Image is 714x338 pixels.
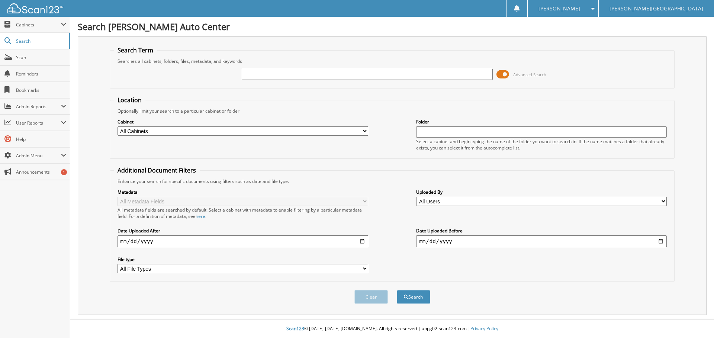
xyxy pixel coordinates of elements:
[416,119,667,125] label: Folder
[70,320,714,338] div: © [DATE]-[DATE] [DOMAIN_NAME]. All rights reserved | appg02-scan123-com |
[16,136,66,142] span: Help
[416,235,667,247] input: end
[61,169,67,175] div: 1
[118,207,368,219] div: All metadata fields are searched by default. Select a cabinet with metadata to enable filtering b...
[78,20,707,33] h1: Search [PERSON_NAME] Auto Center
[470,325,498,332] a: Privacy Policy
[16,120,61,126] span: User Reports
[118,235,368,247] input: start
[118,189,368,195] label: Metadata
[16,169,66,175] span: Announcements
[114,58,671,64] div: Searches all cabinets, folders, files, metadata, and keywords
[118,119,368,125] label: Cabinet
[16,103,61,110] span: Admin Reports
[114,96,145,104] legend: Location
[114,178,671,184] div: Enhance your search for specific documents using filters such as date and file type.
[416,138,667,151] div: Select a cabinet and begin typing the name of the folder you want to search in. If the name match...
[354,290,388,304] button: Clear
[286,325,304,332] span: Scan123
[16,152,61,159] span: Admin Menu
[118,256,368,263] label: File type
[538,6,580,11] span: [PERSON_NAME]
[16,87,66,93] span: Bookmarks
[7,3,63,13] img: scan123-logo-white.svg
[610,6,703,11] span: [PERSON_NAME][GEOGRAPHIC_DATA]
[16,38,65,44] span: Search
[416,189,667,195] label: Uploaded By
[114,166,200,174] legend: Additional Document Filters
[16,22,61,28] span: Cabinets
[397,290,430,304] button: Search
[416,228,667,234] label: Date Uploaded Before
[196,213,205,219] a: here
[513,72,546,77] span: Advanced Search
[114,108,671,114] div: Optionally limit your search to a particular cabinet or folder
[118,228,368,234] label: Date Uploaded After
[16,54,66,61] span: Scan
[16,71,66,77] span: Reminders
[114,46,157,54] legend: Search Term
